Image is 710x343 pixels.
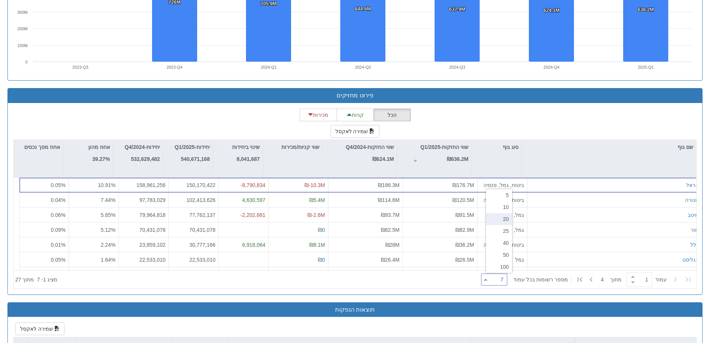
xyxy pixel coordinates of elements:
[122,211,165,218] div: 79,964,818
[472,140,521,154] div: סוג גוף
[172,241,215,248] div: 30,777,166
[486,213,512,225] div: 20
[346,143,394,151] p: שווי החזקות-Q4/2024
[455,256,474,262] span: ₪26.5M
[691,226,699,233] button: מור
[373,109,411,121] button: הכל
[131,156,160,162] strong: 532,629,482
[480,256,524,263] div: גמל
[23,211,66,218] div: 0.06%
[447,156,468,162] strong: ₪636.2M
[480,181,524,189] div: ביטוח, גמל, פנסיה
[72,241,116,248] div: 2.24 %
[172,211,215,218] div: 77,762,137
[480,196,524,203] div: ביטוח, גמל, פנסיה
[172,256,215,263] div: 22,533,010
[261,1,277,6] tspan: 705.9M
[449,65,465,69] text: 2024-Q3
[420,143,468,151] p: שווי החזקות-Q1/2025
[175,143,210,151] p: יחידות-Q1/2025
[237,156,260,162] strong: 8,041,687
[13,306,697,313] h3: תוצאות הנפקות
[263,140,322,154] div: שווי קניות/מכירות
[172,226,215,233] div: 70,431,078
[486,189,512,201] div: 5
[486,261,512,273] div: 100
[72,226,116,233] div: 5.12 %
[381,212,400,218] span: ₪93.7M
[222,196,265,203] div: 4,630,597
[309,241,325,247] span: ₪8.1M
[682,256,699,263] button: אנליסט
[655,276,667,283] span: ‏עמוד
[172,196,215,203] div: 102,413,626
[232,143,260,151] p: שינוי ביחידות
[486,249,512,261] div: 50
[307,212,325,218] span: ₪-2.6M
[331,125,380,138] button: שמירה לאקסל
[480,241,524,248] div: ביטוח, גמל, פנסיה
[261,65,277,69] text: 2024-Q1
[23,181,66,189] div: 0.05%
[685,196,699,203] button: מנורה
[72,211,116,218] div: 5.65 %
[17,43,28,48] text: 100M
[455,241,474,247] span: ₪36.2M
[543,7,559,13] tspan: 624.1M
[480,226,524,233] div: גמל, פנסיה
[122,241,165,248] div: 23,859,102
[688,211,699,218] button: מיטב
[72,256,116,263] div: 1.64 %
[167,65,183,69] text: 2023-Q4
[25,60,28,64] text: 0
[638,7,654,12] tspan: 636.2M
[15,271,57,288] div: ‏מציג 1 - 7 ‏ מתוך 27
[309,197,325,203] span: ₪5.4M
[372,156,394,162] strong: ₪624.1M
[122,226,165,233] div: 70,431,078
[480,211,524,218] div: גמל, פנסיה
[355,65,371,69] text: 2024-Q2
[455,212,474,218] span: ₪91.5M
[122,181,165,189] div: 158,961,256
[686,181,699,189] button: הראל
[304,182,325,188] span: ₪-10.3M
[23,241,66,248] div: 0.01%
[452,182,474,188] span: ₪176.7M
[181,156,210,162] strong: 540,671,168
[72,196,116,203] div: 7.44 %
[122,256,165,263] div: 22,533,010
[522,140,696,154] div: שם גוף
[222,211,265,218] div: -2,202,681
[23,256,66,263] div: 0.05%
[452,197,474,203] span: ₪120.5M
[318,227,325,233] span: ₪0
[478,271,695,288] div: ‏ מתוך
[92,156,110,162] strong: 39.27%
[88,143,110,151] p: אחוז מהון
[337,109,374,121] button: קניות
[300,109,337,121] button: מכירות
[122,196,165,203] div: 97,783,029
[690,241,699,248] div: כלל
[15,322,64,335] button: שמירה לאקסל
[378,182,400,188] span: ₪186.3M
[222,181,265,189] div: -8,790,834
[72,181,116,189] div: 10.91 %
[486,201,512,213] div: 10
[172,181,215,189] div: 150,170,422
[355,6,371,12] tspan: 644.6M
[72,65,88,69] text: 2023-Q3
[14,140,63,163] div: אחוז מסך נכסים
[381,227,400,233] span: ₪82.5M
[125,143,160,151] p: יחידות-Q4/2024
[513,276,568,283] span: ‏מספר רשומות בכל עמוד
[601,276,610,283] span: 4
[449,6,465,12] tspan: 637.9M
[23,196,66,203] div: 0.04%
